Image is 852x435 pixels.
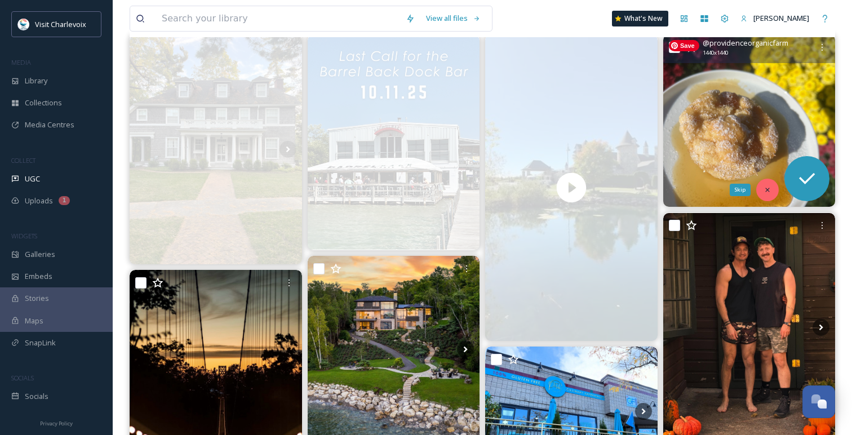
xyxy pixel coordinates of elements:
img: thumbnail [485,34,658,341]
img: 🍻Last Call for the Dock Bar! Saturday, October 11th, is the final day of the Barrel Back Dock Bar... [308,35,480,250]
span: SOCIALS [11,374,34,382]
a: [PERSON_NAME] [735,7,815,29]
span: [PERSON_NAME] [753,13,809,23]
button: Open Chat [802,385,835,418]
span: UGC [25,174,40,184]
span: SnapLink [25,338,56,348]
span: Stories [25,293,49,304]
span: Collections [25,97,62,108]
div: 1 [59,196,70,205]
img: Visit-Charlevoix_Logo.jpg [18,19,29,30]
span: MEDIA [11,58,31,66]
span: WIDGETS [11,232,37,240]
span: @ providenceorganicfarm [703,38,788,48]
span: Library [25,76,47,86]
img: Chef Elizabeth added Apple-Stuffed Pancakes to our Fall menu today, whoop, whoop! [663,34,836,207]
span: COLLECT [11,156,35,165]
span: Embeds [25,271,52,282]
span: Uploads [25,196,53,206]
img: On my walk…🏡❤️ #charlevoix #michigan [130,35,302,264]
span: Galleries [25,249,55,260]
a: Privacy Policy [40,416,73,429]
a: View all files [420,7,486,29]
span: Privacy Policy [40,420,73,427]
span: Save [669,40,699,51]
span: Visit Charlevoix [35,19,86,29]
div: Skip [730,184,751,196]
input: Search your library [156,6,400,31]
span: Maps [25,316,43,326]
span: Socials [25,391,48,402]
span: Media Centres [25,119,74,130]
span: 1440 x 1440 [703,49,728,57]
a: What's New [612,11,668,26]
